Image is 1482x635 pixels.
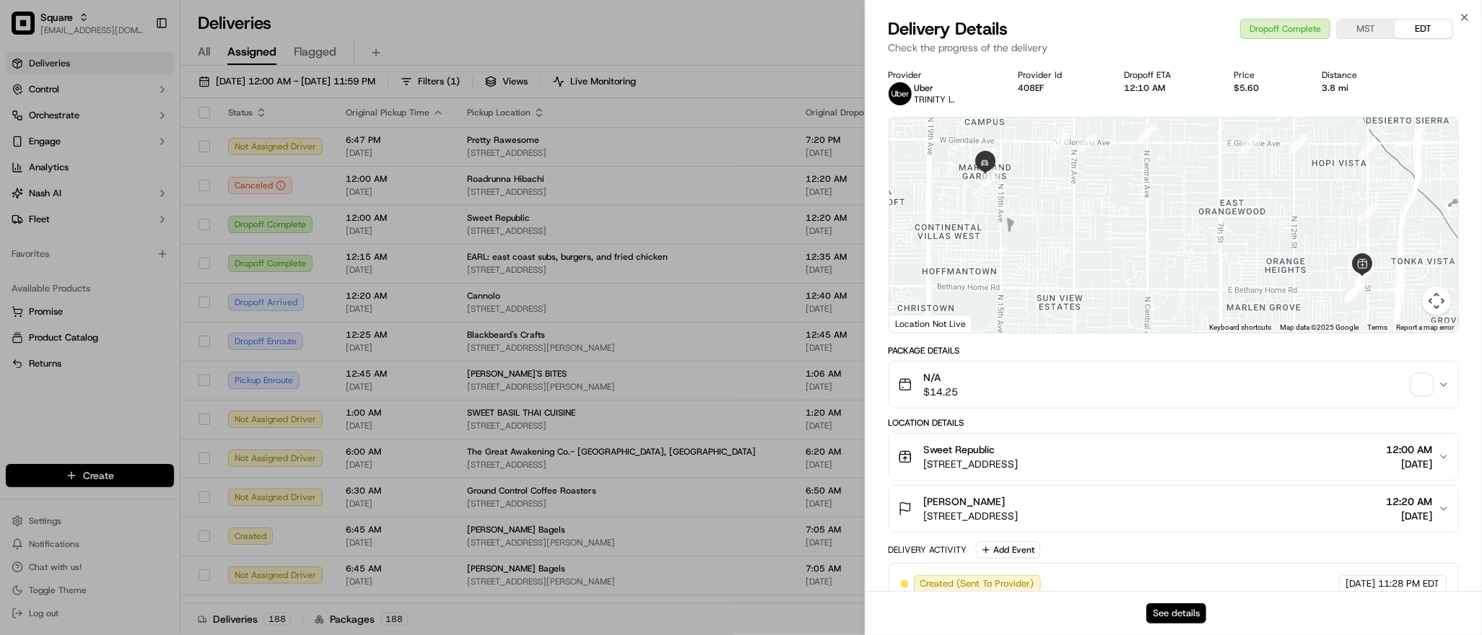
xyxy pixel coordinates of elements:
div: Delivery Activity [889,544,967,556]
button: 408EF [1018,82,1044,94]
div: 7 [1345,282,1364,301]
span: 11:28 PM EDT [1378,577,1439,590]
button: EDT [1395,19,1452,38]
div: 15 [982,167,1001,186]
span: N/A [924,370,959,385]
input: Got a question? Start typing here... [38,93,260,108]
div: 6 [1344,284,1363,303]
div: We're available if you need us! [49,152,183,164]
div: 9 [1359,203,1377,222]
span: Delivery Details [889,17,1008,40]
a: Open this area in Google Maps (opens a new window) [893,314,941,333]
span: $14.25 [924,385,959,399]
p: Welcome 👋 [14,58,263,81]
p: Uber [915,82,956,94]
span: API Documentation [136,209,232,224]
span: [STREET_ADDRESS] [924,509,1019,523]
button: Map camera controls [1422,286,1451,315]
button: [PERSON_NAME][STREET_ADDRESS]12:20 AM[DATE] [889,486,1458,532]
button: N/A$14.25 [889,362,1458,408]
div: Provider Id [1018,69,1102,81]
button: MST [1337,19,1395,38]
div: 💻 [122,211,134,222]
span: 12:20 AM [1386,494,1432,509]
div: Location Details [889,417,1459,429]
div: 3 [1359,140,1377,159]
div: 10 [1289,134,1308,153]
span: [DATE] [1386,509,1432,523]
button: Start new chat [245,142,263,159]
span: Sweet Republic [924,442,995,457]
a: 💻API Documentation [116,203,237,229]
div: Package Details [889,345,1459,356]
div: 3.8 mi [1322,82,1397,94]
div: Start new chat [49,138,237,152]
span: [DATE] [1386,457,1432,471]
div: 12:10 AM [1125,82,1211,94]
div: Distance [1322,69,1397,81]
div: Location Not Live [889,315,972,333]
a: Report a map error [1396,323,1454,331]
div: Dropoff ETA [1125,69,1211,81]
span: Map data ©2025 Google [1280,323,1359,331]
img: 1736555255976-a54dd68f-1ca7-489b-9aae-adbdc363a1c4 [14,138,40,164]
span: 12:00 AM [1386,442,1432,457]
a: Terms (opens in new tab) [1367,323,1387,331]
span: [STREET_ADDRESS] [924,457,1019,471]
span: Pylon [144,245,175,255]
div: Price [1234,69,1299,81]
button: Add Event [976,541,1040,559]
span: TRINITY L. [915,94,956,105]
img: uber-new-logo.jpeg [889,82,912,105]
p: Check the progress of the delivery [889,40,1459,55]
div: Provider [889,69,995,81]
div: 2 [1241,134,1260,153]
div: $5.60 [1234,82,1299,94]
a: 📗Knowledge Base [9,203,116,229]
img: Nash [14,14,43,43]
button: See details [1146,603,1206,623]
a: Powered byPylon [102,244,175,255]
div: 14 [1050,133,1069,152]
div: 11 [1138,124,1156,143]
button: Keyboard shortcuts [1209,323,1271,333]
div: 📗 [14,211,26,222]
span: [DATE] [1346,577,1375,590]
span: Knowledge Base [29,209,110,224]
img: Google [893,314,941,333]
div: 1 [1078,133,1097,152]
span: [PERSON_NAME] [924,494,1006,509]
div: 5 [1355,267,1374,286]
span: Created (Sent To Provider) [920,577,1034,590]
button: Sweet Republic[STREET_ADDRESS]12:00 AM[DATE] [889,434,1458,480]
